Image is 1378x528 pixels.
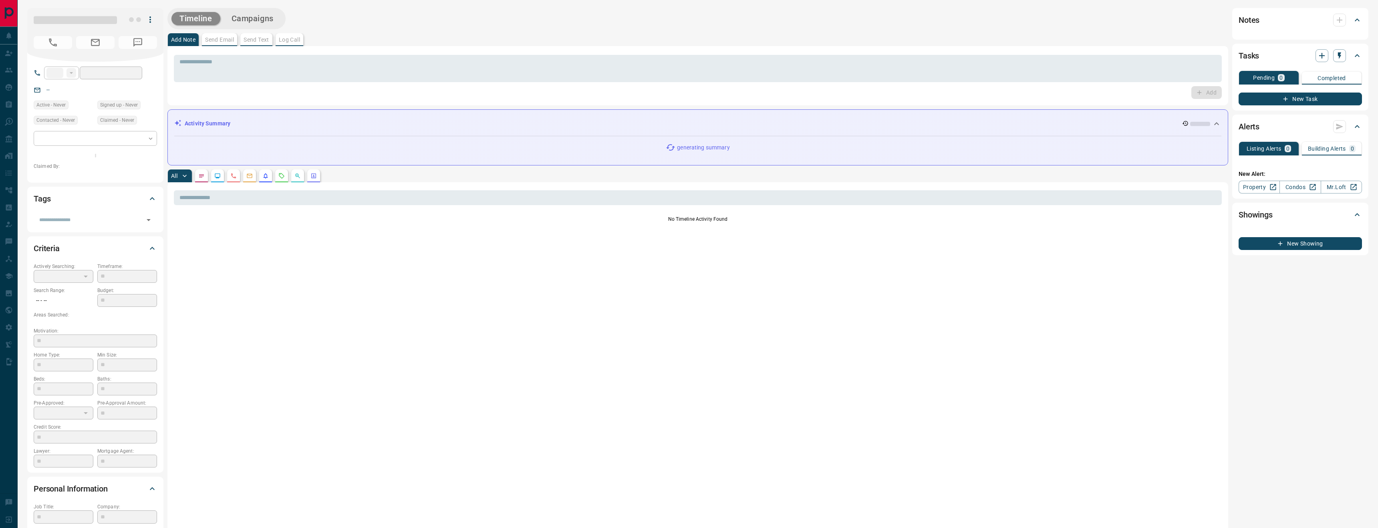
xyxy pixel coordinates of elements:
div: Criteria [34,239,157,258]
span: Contacted - Never [36,116,75,124]
h2: Criteria [34,242,60,255]
p: All [171,173,177,179]
p: 0 [1279,75,1283,81]
div: Alerts [1239,117,1362,136]
p: Pre-Approved: [34,399,93,407]
p: Credit Score: [34,423,157,431]
p: Areas Searched: [34,311,157,318]
p: Pending [1253,75,1275,81]
p: Add Note [171,37,195,42]
div: Tasks [1239,46,1362,65]
p: -- - -- [34,294,93,307]
p: Actively Searching: [34,263,93,270]
h2: Personal Information [34,482,108,495]
p: Claimed By: [34,163,157,170]
div: Personal Information [34,479,157,498]
svg: Requests [278,173,285,179]
span: Active - Never [36,101,66,109]
p: 0 [1286,146,1289,151]
button: Campaigns [224,12,282,25]
svg: Lead Browsing Activity [214,173,221,179]
svg: Emails [246,173,253,179]
h2: Tags [34,192,50,205]
button: Timeline [171,12,220,25]
p: Mortgage Agent: [97,447,157,455]
a: Property [1239,181,1280,193]
h2: Tasks [1239,49,1259,62]
a: Mr.Loft [1321,181,1362,193]
h2: Showings [1239,208,1273,221]
p: Company: [97,503,157,510]
p: Building Alerts [1308,146,1346,151]
p: Timeframe: [97,263,157,270]
p: Lawyer: [34,447,93,455]
p: Min Size: [97,351,157,359]
div: Activity Summary [174,116,1221,131]
span: Signed up - Never [100,101,138,109]
p: Budget: [97,287,157,294]
span: Claimed - Never [100,116,134,124]
span: No Number [34,36,72,49]
p: Activity Summary [185,119,230,128]
p: Search Range: [34,287,93,294]
h2: Notes [1239,14,1259,26]
svg: Listing Alerts [262,173,269,179]
p: 0 [1351,146,1354,151]
p: Completed [1318,75,1346,81]
p: Job Title: [34,503,93,510]
button: New Task [1239,93,1362,105]
svg: Agent Actions [310,173,317,179]
p: New Alert: [1239,170,1362,178]
p: Listing Alerts [1247,146,1281,151]
p: Beds: [34,375,93,383]
div: Tags [34,189,157,208]
p: Pre-Approval Amount: [97,399,157,407]
a: -- [46,87,50,93]
div: Notes [1239,10,1362,30]
button: New Showing [1239,237,1362,250]
svg: Opportunities [294,173,301,179]
p: Motivation: [34,327,157,335]
svg: Calls [230,173,237,179]
span: No Email [76,36,115,49]
p: Home Type: [34,351,93,359]
p: generating summary [677,143,729,152]
h2: Alerts [1239,120,1259,133]
p: Baths: [97,375,157,383]
button: Open [143,214,154,226]
svg: Notes [198,173,205,179]
p: No Timeline Activity Found [174,216,1222,223]
a: Condos [1279,181,1321,193]
div: Showings [1239,205,1362,224]
span: No Number [119,36,157,49]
